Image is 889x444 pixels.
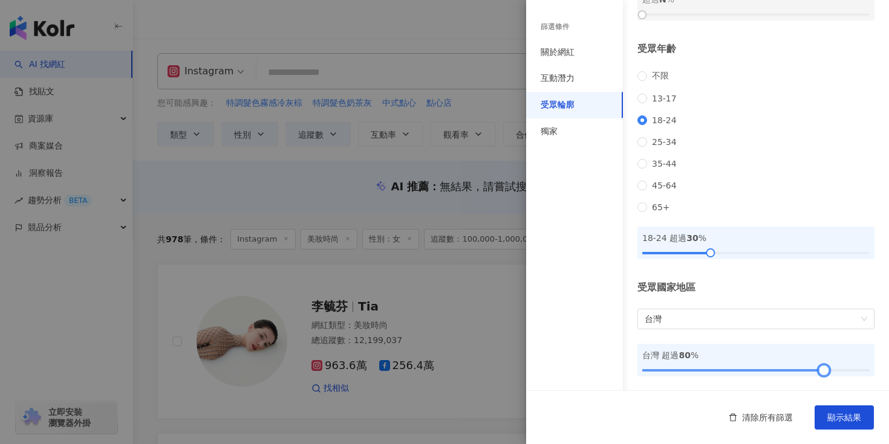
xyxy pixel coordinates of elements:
[729,413,737,422] span: delete
[637,281,874,294] div: 受眾國家地區
[815,405,874,430] button: 顯示結果
[647,137,682,147] span: 25-34
[647,115,682,125] span: 18-24
[541,99,575,111] div: 受眾輪廓
[679,350,690,360] span: 80
[647,71,674,82] span: 不限
[541,72,575,85] div: 互動潛力
[541,126,558,138] div: 獨家
[541,47,575,59] div: 關於網紅
[742,413,793,422] span: 清除所有篩選
[686,233,698,243] span: 30
[717,405,805,430] button: 清除所有篩選
[647,159,682,169] span: 35-44
[647,181,682,190] span: 45-64
[647,202,675,212] span: 65+
[637,42,874,56] div: 受眾年齡
[827,413,861,422] span: 顯示結果
[541,22,570,32] div: 篩選條件
[645,309,867,329] span: 台灣
[642,349,870,362] div: 台灣 超過 %
[642,231,870,245] div: 18-24 超過 %
[647,94,682,103] span: 13-17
